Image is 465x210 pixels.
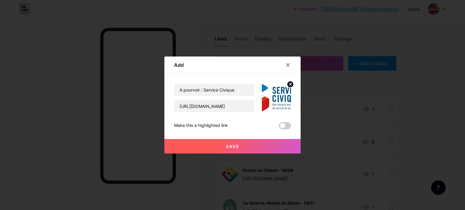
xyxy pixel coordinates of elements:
span: Save [226,144,239,149]
img: link_thumbnail [262,83,291,112]
div: Add [174,61,184,69]
input: URL [174,100,254,112]
input: Title [174,84,254,96]
button: Save [164,139,301,153]
div: Make this a highlighted link [174,122,228,129]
